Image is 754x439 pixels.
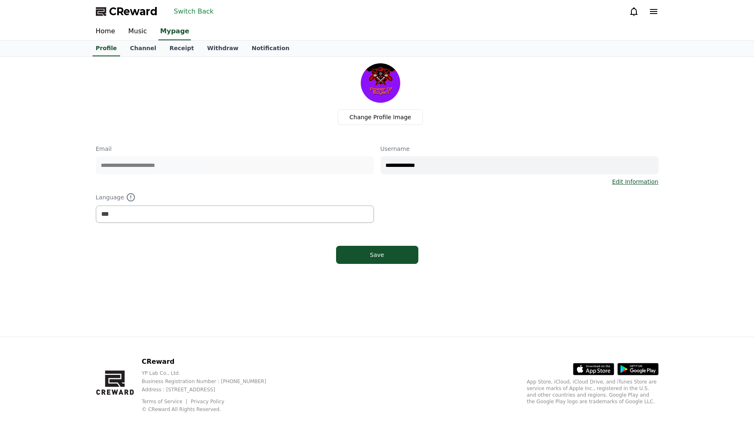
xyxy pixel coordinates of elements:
[171,5,217,18] button: Switch Back
[142,386,279,393] p: Address : [STREET_ADDRESS]
[336,246,418,264] button: Save
[109,5,158,18] span: CReward
[191,399,225,404] a: Privacy Policy
[123,41,163,56] a: Channel
[122,23,154,40] a: Music
[142,378,279,385] p: Business Registration Number : [PHONE_NUMBER]
[527,379,659,405] p: App Store, iCloud, iCloud Drive, and iTunes Store are service marks of Apple Inc., registered in ...
[96,5,158,18] a: CReward
[361,63,400,103] img: profile_image
[142,406,279,413] p: © CReward All Rights Reserved.
[353,251,402,259] div: Save
[200,41,245,56] a: Withdraw
[96,145,374,153] p: Email
[158,23,191,40] a: Mypage
[612,178,659,186] a: Edit Information
[245,41,296,56] a: Notification
[163,41,201,56] a: Receipt
[96,192,374,202] p: Language
[142,357,279,367] p: CReward
[93,41,120,56] a: Profile
[380,145,659,153] p: Username
[142,399,188,404] a: Terms of Service
[338,109,423,125] label: Change Profile Image
[142,370,279,377] p: YP Lab Co., Ltd.
[89,23,122,40] a: Home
